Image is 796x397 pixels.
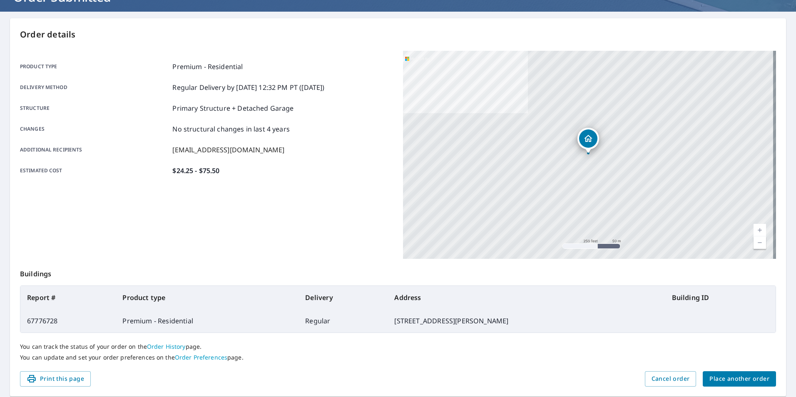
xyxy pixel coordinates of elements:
p: Additional recipients [20,145,169,155]
p: No structural changes in last 4 years [172,124,290,134]
button: Place another order [703,371,776,387]
p: Delivery method [20,82,169,92]
p: You can update and set your order preferences on the page. [20,354,776,361]
button: Print this page [20,371,91,387]
th: Address [388,286,665,309]
p: [EMAIL_ADDRESS][DOMAIN_NAME] [172,145,284,155]
p: Buildings [20,259,776,285]
button: Cancel order [645,371,696,387]
p: Product type [20,62,169,72]
span: Cancel order [652,374,690,384]
p: Changes [20,124,169,134]
p: Premium - Residential [172,62,243,72]
a: Order Preferences [175,353,227,361]
th: Report # [20,286,116,309]
p: You can track the status of your order on the page. [20,343,776,350]
td: 67776728 [20,309,116,332]
a: Current Level 17, Zoom In [754,224,766,236]
div: Dropped pin, building 1, Residential property, 6057 Acorn Dr Columbus, IN 47201 [577,128,599,154]
a: Order History [147,342,186,350]
span: Print this page [27,374,84,384]
th: Product type [116,286,298,309]
p: Primary Structure + Detached Garage [172,103,294,113]
td: [STREET_ADDRESS][PERSON_NAME] [388,309,665,332]
p: Regular Delivery by [DATE] 12:32 PM PT ([DATE]) [172,82,324,92]
td: Regular [298,309,388,332]
p: Order details [20,28,776,41]
td: Premium - Residential [116,309,298,332]
span: Place another order [709,374,769,384]
p: $24.25 - $75.50 [172,166,219,176]
p: Structure [20,103,169,113]
th: Building ID [665,286,776,309]
p: Estimated cost [20,166,169,176]
th: Delivery [298,286,388,309]
a: Current Level 17, Zoom Out [754,236,766,249]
